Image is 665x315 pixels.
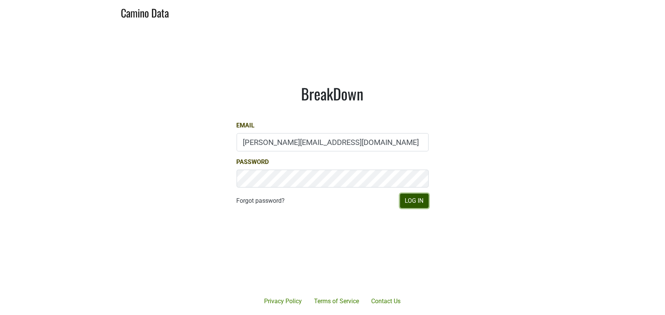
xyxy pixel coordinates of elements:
a: Privacy Policy [258,294,308,309]
a: Forgot password? [237,196,285,205]
h1: BreakDown [237,84,429,103]
a: Contact Us [365,294,407,309]
button: Log In [400,194,429,208]
a: Camino Data [121,3,169,21]
a: Terms of Service [308,294,365,309]
label: Password [237,157,269,167]
label: Email [237,121,255,130]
